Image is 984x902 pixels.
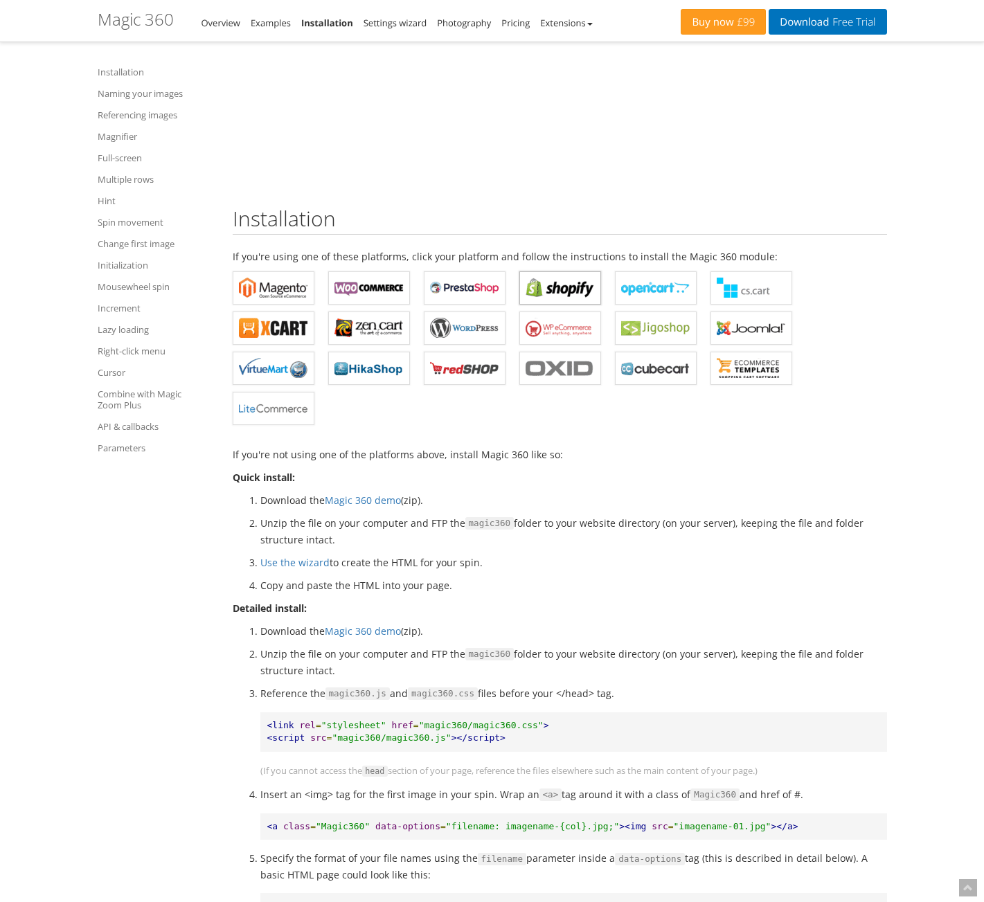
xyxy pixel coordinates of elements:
[328,352,410,385] a: Magic 360 for HikaShop
[260,515,887,548] li: Unzip the file on your computer and FTP the folder to your website directory (on your server), ke...
[233,447,887,462] p: If you're not using one of the platforms above, install Magic 360 like so:
[668,821,674,831] span: =
[526,318,595,339] b: Magic 360 for WP e-Commerce
[615,352,697,385] a: Magic 360 for CubeCart
[251,17,291,29] a: Examples
[239,398,308,419] b: Magic 360 for LiteCommerce
[519,352,601,385] a: Magic 360 for OXID
[710,312,792,345] a: Magic 360 for Joomla
[260,556,330,569] a: Use the wizard
[717,278,786,298] b: Magic 360 for CS-Cart
[98,64,215,80] a: Installation
[98,418,215,435] a: API & callbacks
[202,17,240,29] a: Overview
[233,392,314,425] a: Magic 360 for LiteCommerce
[260,786,887,803] li: Insert an <img> tag for the first image in your spin. Wrap an tag around it with a class of and h...
[325,494,401,507] a: Magic 360 demo
[233,271,314,305] a: Magic 360 for Magento
[260,685,887,702] p: Reference the and files before your </head> tag.
[98,10,174,28] h1: Magic 360
[674,821,771,831] span: "imagename-01.jpg"
[98,107,215,123] a: Referencing images
[478,853,527,865] span: filename
[260,577,887,593] li: Copy and paste the HTML into your page.
[328,312,410,345] a: Magic 360 for Zen Cart
[98,343,215,359] a: Right-click menu
[98,235,215,252] a: Change first image
[98,128,215,145] a: Magnifier
[334,318,404,339] b: Magic 360 for Zen Cart
[98,278,215,295] a: Mousewheel spin
[260,492,887,508] li: Download the (zip).
[233,471,295,484] strong: Quick install:
[615,853,685,865] span: data-options
[239,278,308,298] b: Magic 360 for Magento
[539,788,562,801] span: <a>
[321,720,386,730] span: "stylesheet"
[419,720,544,730] span: "magic360/magic360.css"
[233,312,314,345] a: Magic 360 for X-Cart
[619,821,646,831] span: ><img
[239,318,308,339] b: Magic 360 for X-Cart
[424,312,506,345] a: Magic 360 for WordPress
[465,517,515,530] span: magic360
[328,271,410,305] a: Magic 360 for WooCommerce
[332,732,451,743] span: "magic360/magic360.js"
[316,821,370,831] span: "Magic360"
[710,271,792,305] a: Magic 360 for CS-Cart
[501,17,530,29] a: Pricing
[690,788,740,801] span: Magic360
[267,732,305,743] span: <script
[681,9,766,35] a: Buy now£99
[260,646,887,678] li: Unzip the file on your computer and FTP the folder to your website directory (on your server), ke...
[451,732,506,743] span: ></script>
[544,720,549,730] span: >
[283,821,310,831] span: class
[392,720,413,730] span: href
[334,278,404,298] b: Magic 360 for WooCommerce
[316,720,321,730] span: =
[540,17,592,29] a: Extensions
[260,554,887,570] li: to create the HTML for your spin.
[771,821,798,831] span: ></a>
[413,720,419,730] span: =
[717,318,786,339] b: Magic 360 for Joomla
[408,687,478,700] span: magic360.css
[526,278,595,298] b: Magic 360 for Shopify
[98,300,215,316] a: Increment
[621,358,690,379] b: Magic 360 for CubeCart
[615,271,697,305] a: Magic 360 for OpenCart
[98,214,215,231] a: Spin movement
[621,278,690,298] b: Magic 360 for OpenCart
[364,17,427,29] a: Settings wizard
[98,150,215,166] a: Full-screen
[526,358,595,379] b: Magic 360 for OXID
[233,352,314,385] a: Magic 360 for VirtueMart
[519,271,601,305] a: Magic 360 for Shopify
[327,732,332,743] span: =
[325,624,401,638] a: Magic 360 demo
[98,364,215,381] a: Cursor
[334,358,404,379] b: Magic 360 for HikaShop
[301,17,353,29] a: Installation
[310,732,326,743] span: src
[98,321,215,338] a: Lazy loading
[98,192,215,209] a: Hint
[829,17,875,28] span: Free Trial
[734,17,755,28] span: £99
[310,821,316,831] span: =
[98,257,215,273] a: Initialization
[717,358,786,379] b: Magic 360 for ecommerce Templates
[424,271,506,305] a: Magic 360 for PrestaShop
[98,171,215,188] a: Multiple rows
[325,687,390,700] span: magic360.js
[430,318,499,339] b: Magic 360 for WordPress
[769,9,886,35] a: DownloadFree Trial
[430,358,499,379] b: Magic 360 for redSHOP
[98,386,215,413] a: Combine with Magic Zoom Plus
[260,623,887,639] li: Download the (zip).
[465,648,515,660] span: magic360
[299,720,315,730] span: rel
[233,207,887,235] h2: Installation
[375,821,440,831] span: data-options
